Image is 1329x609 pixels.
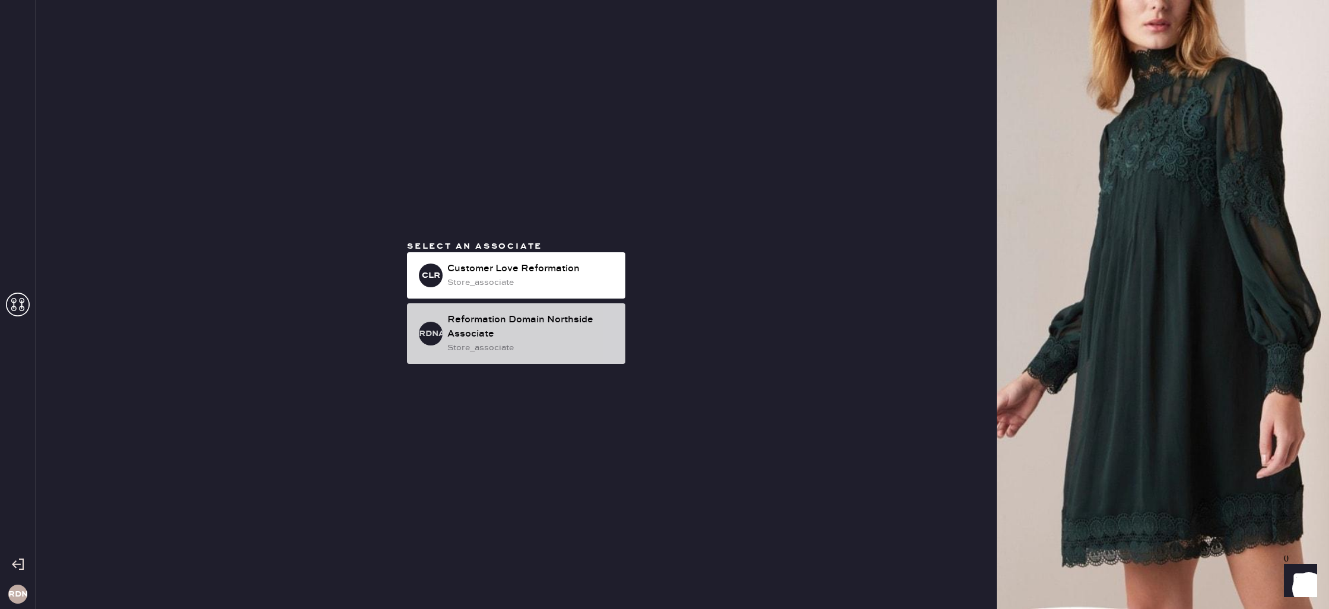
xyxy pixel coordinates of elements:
[422,271,440,280] h3: CLR
[447,276,616,289] div: store_associate
[407,241,542,252] span: Select an associate
[419,329,443,338] h3: RDNA
[447,341,616,354] div: store_associate
[8,590,27,598] h3: RDNA
[447,262,616,276] div: Customer Love Reformation
[1273,556,1324,607] iframe: Front Chat
[447,313,616,341] div: Reformation Domain Northside Associate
